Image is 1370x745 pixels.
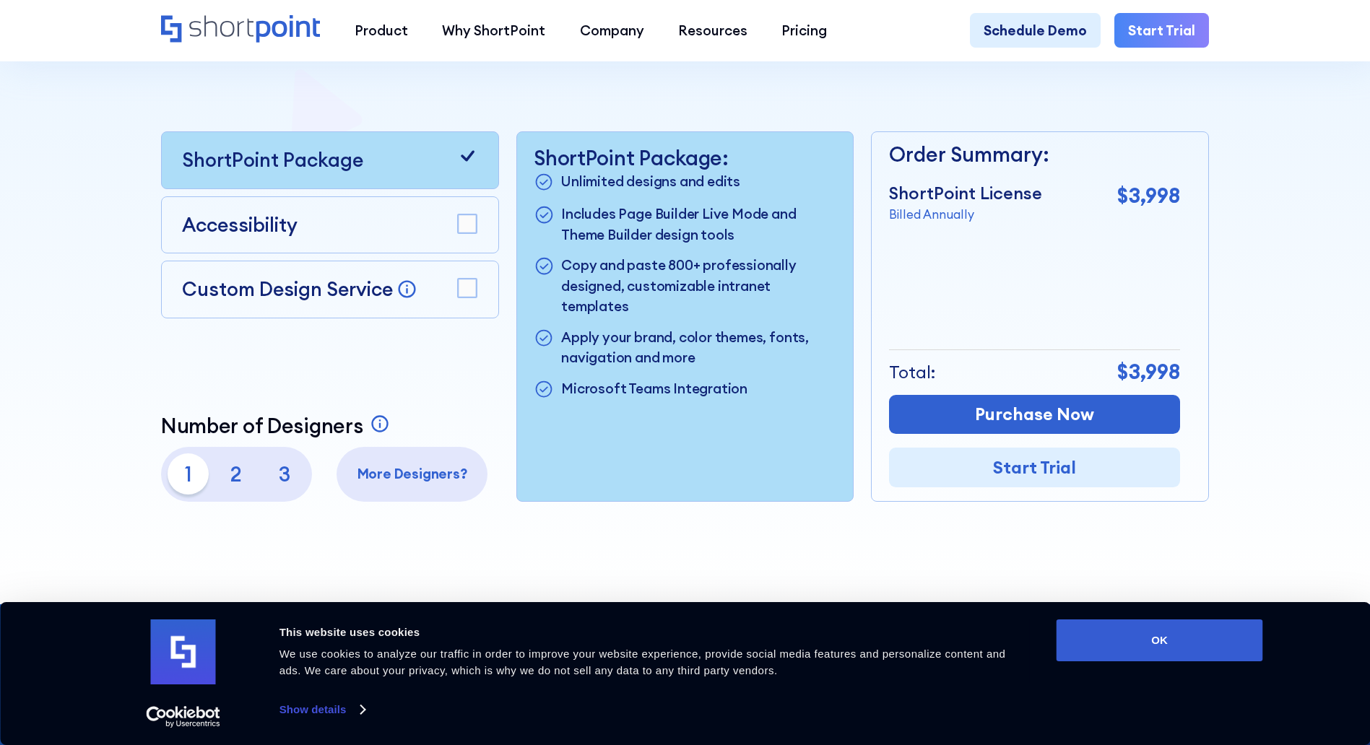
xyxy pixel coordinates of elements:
a: Resources [661,13,764,47]
p: Order Summary: [889,139,1180,170]
p: Custom Design Service [182,276,393,301]
a: Start Trial [1114,13,1209,47]
p: Copy and paste 800+ professionally designed, customizable intranet templates [561,255,836,316]
div: Product [355,20,408,40]
p: $3,998 [1117,180,1180,212]
div: Company [580,20,644,40]
button: OK [1057,619,1263,661]
a: Show details [279,699,365,720]
p: ShortPoint License [889,180,1042,206]
p: 2 [216,453,257,495]
div: This website uses cookies [279,624,1024,641]
a: Purchase Now [889,395,1180,435]
img: logo [151,619,216,684]
a: Product [337,13,425,47]
a: Why ShortPoint [425,13,563,47]
p: More Designers? [344,463,481,484]
p: Number of Designers [161,414,363,438]
a: Company [563,13,661,47]
a: Pricing [765,13,844,47]
a: Home [161,15,321,45]
p: Billed Annually [889,206,1042,224]
a: Usercentrics Cookiebot - opens in a new window [120,706,246,728]
div: Resources [678,20,747,40]
p: Includes Page Builder Live Mode and Theme Builder design tools [561,204,836,245]
p: Apply your brand, color themes, fonts, navigation and more [561,327,836,368]
p: $3,998 [1117,357,1180,388]
p: Accessibility [182,211,298,240]
span: We use cookies to analyze our traffic in order to improve your website experience, provide social... [279,648,1006,676]
p: Unlimited designs and edits [561,171,740,193]
p: Microsoft Teams Integration [561,378,747,401]
a: Number of Designers [161,414,394,438]
p: 3 [264,453,305,495]
p: 1 [168,453,209,495]
p: ShortPoint Package: [534,146,836,170]
div: Pricing [781,20,827,40]
a: Schedule Demo [970,13,1101,47]
div: Why ShortPoint [442,20,545,40]
p: ShortPoint Package [182,146,363,175]
a: Start Trial [889,448,1180,487]
p: Total: [889,360,936,385]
